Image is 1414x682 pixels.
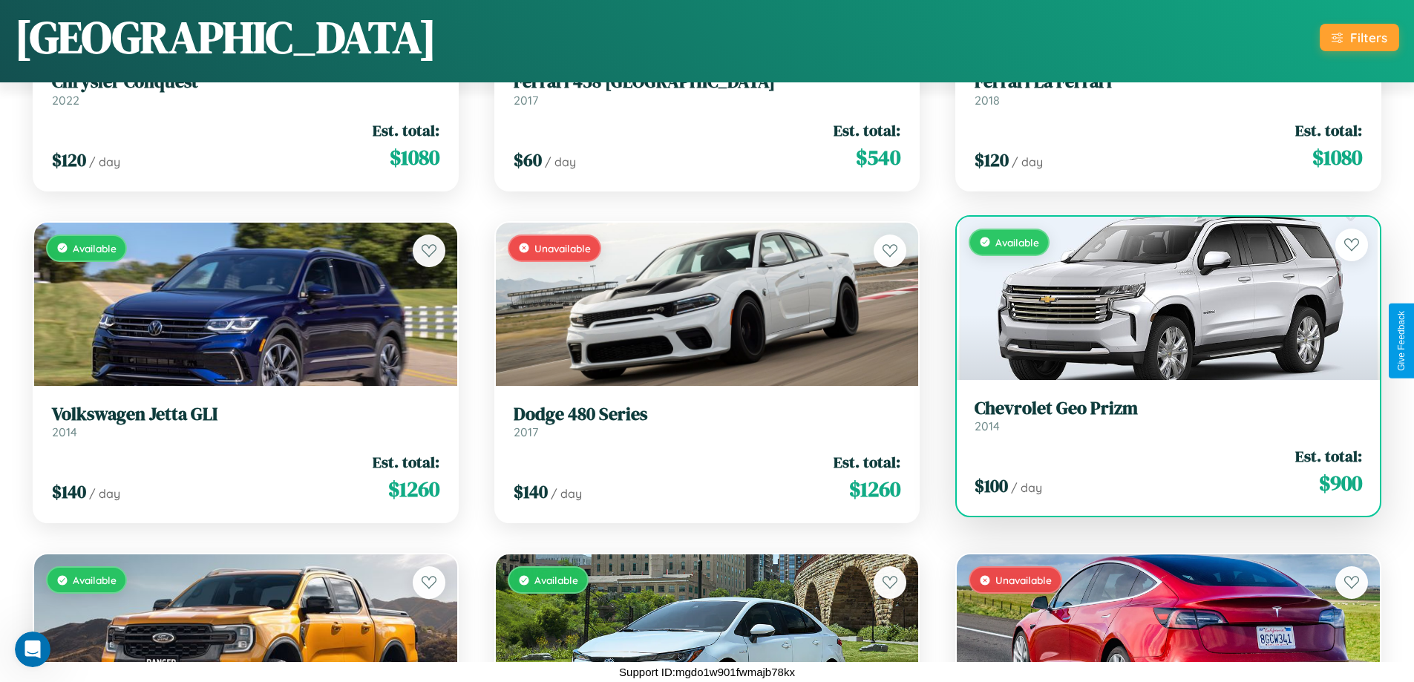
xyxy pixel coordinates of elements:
span: $ 540 [856,142,900,172]
span: $ 1260 [849,474,900,504]
a: Dodge 480 Series2017 [514,404,901,440]
span: Unavailable [995,574,1052,586]
span: $ 900 [1319,468,1362,498]
span: $ 140 [52,479,86,504]
h1: [GEOGRAPHIC_DATA] [15,7,436,68]
a: Ferrari La Ferrari2018 [975,71,1362,108]
span: Est. total: [834,119,900,141]
h3: Chrysler Conquest [52,71,439,93]
span: Available [534,574,578,586]
a: Chevrolet Geo Prizm2014 [975,398,1362,434]
span: / day [1012,154,1043,169]
a: Volkswagen Jetta GLI2014 [52,404,439,440]
span: / day [551,486,582,501]
span: Est. total: [373,119,439,141]
h3: Dodge 480 Series [514,404,901,425]
span: $ 120 [975,148,1009,172]
span: Est. total: [373,451,439,473]
span: Available [995,236,1039,249]
h3: Ferrari 458 [GEOGRAPHIC_DATA] [514,71,901,93]
span: 2017 [514,424,538,439]
span: $ 60 [514,148,542,172]
span: Est. total: [834,451,900,473]
span: Unavailable [534,242,591,255]
span: $ 100 [975,473,1008,498]
span: 2018 [975,93,1000,108]
a: Chrysler Conquest2022 [52,71,439,108]
iframe: Intercom live chat [15,632,50,667]
h3: Chevrolet Geo Prizm [975,398,1362,419]
div: Give Feedback [1396,311,1407,371]
button: Filters [1320,24,1399,51]
span: 2017 [514,93,538,108]
span: / day [89,154,120,169]
span: $ 120 [52,148,86,172]
p: Support ID: mgdo1w901fwmajb78kx [619,662,795,682]
a: Ferrari 458 [GEOGRAPHIC_DATA]2017 [514,71,901,108]
h3: Volkswagen Jetta GLI [52,404,439,425]
span: $ 1260 [388,474,439,504]
span: 2022 [52,93,79,108]
h3: Ferrari La Ferrari [975,71,1362,93]
span: $ 1080 [390,142,439,172]
span: $ 1080 [1312,142,1362,172]
span: 2014 [975,419,1000,433]
span: $ 140 [514,479,548,504]
span: / day [1011,480,1042,495]
span: 2014 [52,424,77,439]
span: / day [545,154,576,169]
span: Est. total: [1295,119,1362,141]
span: / day [89,486,120,501]
span: Available [73,574,117,586]
span: Est. total: [1295,445,1362,467]
span: Available [73,242,117,255]
div: Filters [1350,30,1387,45]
